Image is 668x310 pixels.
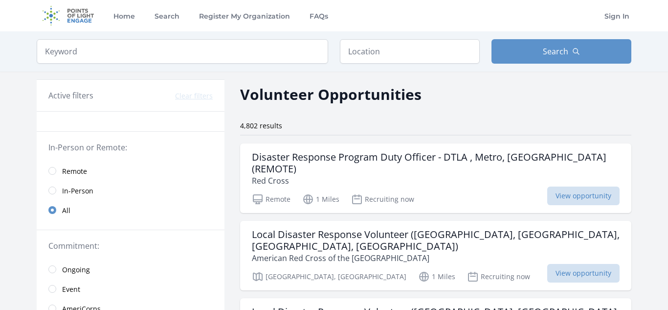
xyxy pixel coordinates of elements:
[351,193,414,205] p: Recruiting now
[240,143,631,213] a: Disaster Response Program Duty Officer - DTLA , Metro, [GEOGRAPHIC_DATA] (REMOTE) Red Cross Remot...
[543,46,568,57] span: Search
[37,260,224,279] a: Ongoing
[252,193,290,205] p: Remote
[302,193,339,205] p: 1 Miles
[491,39,631,64] button: Search
[252,175,620,187] p: Red Cross
[37,39,328,64] input: Keyword
[252,151,620,175] h3: Disaster Response Program Duty Officer - DTLA , Metro, [GEOGRAPHIC_DATA] (REMOTE)
[62,265,90,275] span: Ongoing
[37,161,224,181] a: Remote
[62,206,70,215] span: All
[340,39,480,64] input: Location
[240,83,422,105] h2: Volunteer Opportunities
[37,200,224,220] a: All
[547,187,620,205] span: View opportunity
[62,285,80,294] span: Event
[175,91,213,101] button: Clear filters
[547,264,620,283] span: View opportunity
[37,181,224,200] a: In-Person
[467,271,530,283] p: Recruiting now
[48,90,93,101] h3: Active filters
[48,142,213,153] legend: In-Person or Remote:
[418,271,455,283] p: 1 Miles
[62,167,87,176] span: Remote
[252,252,620,264] p: American Red Cross of the [GEOGRAPHIC_DATA]
[48,240,213,252] legend: Commitment:
[252,229,620,252] h3: Local Disaster Response Volunteer ([GEOGRAPHIC_DATA], [GEOGRAPHIC_DATA], [GEOGRAPHIC_DATA], [GEOG...
[240,221,631,290] a: Local Disaster Response Volunteer ([GEOGRAPHIC_DATA], [GEOGRAPHIC_DATA], [GEOGRAPHIC_DATA], [GEOG...
[37,279,224,299] a: Event
[62,186,93,196] span: In-Person
[240,121,282,130] span: 4,802 results
[252,271,406,283] p: [GEOGRAPHIC_DATA], [GEOGRAPHIC_DATA]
